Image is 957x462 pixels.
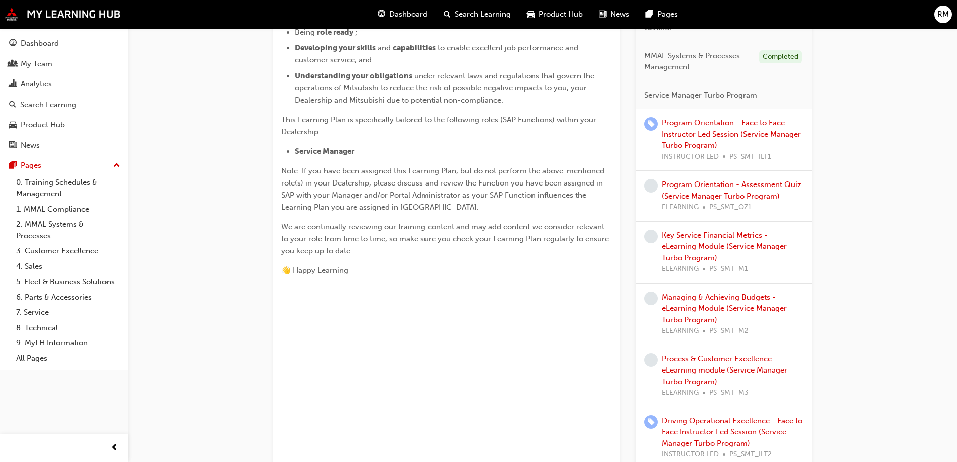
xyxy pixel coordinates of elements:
[662,387,699,399] span: ELEARNING
[662,231,787,262] a: Key Service Financial Metrics - eLearning Module (Service Manager Turbo Program)
[662,449,719,460] span: INSTRUCTOR LED
[599,8,606,21] span: news-icon
[12,202,124,217] a: 1. MMAL Compliance
[662,263,699,275] span: ELEARNING
[111,442,118,454] span: prev-icon
[539,9,583,20] span: Product Hub
[934,6,952,23] button: RM
[295,43,580,64] span: to enable excellent job performance and customer service; and
[12,290,124,305] a: 6. Parts & Accessories
[9,121,17,130] span: car-icon
[9,80,17,89] span: chart-icon
[662,293,787,324] a: Managing & Achieving Budgets - eLearning Module (Service Manager Turbo Program)
[709,263,748,275] span: PS_SMT_M1
[610,9,629,20] span: News
[4,136,124,155] a: News
[657,9,678,20] span: Pages
[644,179,658,193] span: learningRecordVerb_NONE-icon
[9,101,16,110] span: search-icon
[709,325,749,337] span: PS_SMT_M2
[662,151,719,163] span: INSTRUCTOR LED
[591,4,637,25] a: news-iconNews
[519,4,591,25] a: car-iconProduct Hub
[20,99,76,111] div: Search Learning
[662,202,699,213] span: ELEARNING
[709,387,749,399] span: PS_SMT_M3
[9,60,17,69] span: people-icon
[378,43,391,52] span: and
[662,354,787,386] a: Process & Customer Excellence - eLearning module (Service Manager Turbo Program)
[646,8,653,21] span: pages-icon
[729,449,772,460] span: PS_SMT_ILT2
[4,116,124,134] a: Product Hub
[4,96,124,114] a: Search Learning
[21,119,65,131] div: Product Hub
[9,141,17,150] span: news-icon
[436,4,519,25] a: search-iconSearch Learning
[21,38,59,49] div: Dashboard
[9,161,17,170] span: pages-icon
[4,32,124,156] button: DashboardMy TeamAnalyticsSearch LearningProduct HubNews
[378,8,385,21] span: guage-icon
[662,416,802,448] a: Driving Operational Excellence - Face to Face Instructor Led Session (Service Manager Turbo Program)
[644,230,658,243] span: learningRecordVerb_NONE-icon
[12,335,124,351] a: 9. MyLH Information
[281,266,348,275] span: 👋 Happy Learning
[729,151,771,163] span: PS_SMT_ILT1
[21,58,52,70] div: My Team
[644,50,751,73] span: MMAL Systems & Processes - Management
[12,274,124,290] a: 5. Fleet & Business Solutions
[295,147,354,156] span: Service Manager
[527,8,535,21] span: car-icon
[370,4,436,25] a: guage-iconDashboard
[9,39,17,48] span: guage-icon
[4,75,124,94] a: Analytics
[295,28,315,37] span: Being
[759,50,802,64] div: Completed
[5,8,121,21] img: mmal
[4,156,124,175] button: Pages
[389,9,428,20] span: Dashboard
[444,8,451,21] span: search-icon
[644,292,658,305] span: learningRecordVerb_NONE-icon
[295,71,596,105] span: under relevant laws and regulations that govern the operations of Mitsubishi to reduce the risk o...
[281,222,611,255] span: We are continually reviewing our training content and may add content we consider relevant to you...
[644,89,757,101] span: Service Manager Turbo Program
[455,9,511,20] span: Search Learning
[295,71,412,80] span: Understanding your obligations
[21,78,52,90] div: Analytics
[295,43,376,52] span: Developing your skills
[21,140,40,151] div: News
[12,351,124,366] a: All Pages
[317,28,353,37] span: role ready
[637,4,686,25] a: pages-iconPages
[21,160,41,171] div: Pages
[12,175,124,202] a: 0. Training Schedules & Management
[281,166,606,212] span: Note: If you have been assigned this Learning Plan, but do not perform the above-mentioned role(s...
[281,115,598,136] span: This Learning Plan is specifically tailored to the following roles (SAP Functions) within your De...
[393,43,436,52] span: capabilities
[12,243,124,259] a: 3. Customer Excellence
[709,202,752,213] span: PS_SMT_QZ1
[662,180,801,201] a: Program Orientation - Assessment Quiz (Service Manager Turbo Program)
[355,28,357,37] span: ;
[4,34,124,53] a: Dashboard
[12,259,124,274] a: 4. Sales
[12,320,124,336] a: 8. Technical
[644,415,658,429] span: learningRecordVerb_ENROLL-icon
[662,118,801,150] a: Program Orientation - Face to Face Instructor Led Session (Service Manager Turbo Program)
[12,305,124,320] a: 7. Service
[644,353,658,367] span: learningRecordVerb_NONE-icon
[662,325,699,337] span: ELEARNING
[937,9,949,20] span: RM
[644,117,658,131] span: learningRecordVerb_ENROLL-icon
[4,55,124,73] a: My Team
[12,217,124,243] a: 2. MMAL Systems & Processes
[113,159,120,172] span: up-icon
